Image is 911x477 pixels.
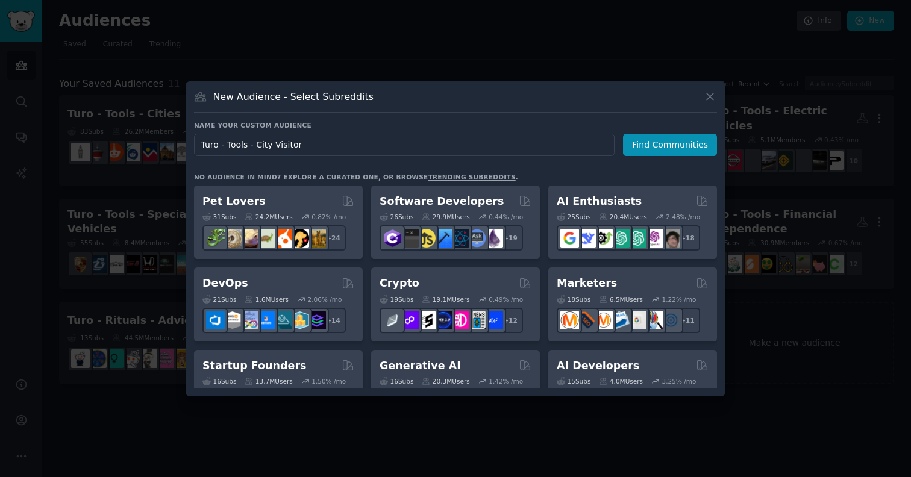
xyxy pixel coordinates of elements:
div: No audience in mind? Explore a curated one, or browse . [194,173,518,181]
img: content_marketing [560,311,579,329]
div: + 12 [498,308,523,333]
div: 1.50 % /mo [311,377,346,385]
img: AItoolsCatalog [594,229,613,248]
div: + 11 [675,308,700,333]
div: 13.7M Users [245,377,292,385]
div: 20.4M Users [599,213,646,221]
div: 16 Sub s [380,377,413,385]
img: ethstaker [417,311,436,329]
div: 0.82 % /mo [311,213,346,221]
img: PetAdvice [290,229,309,248]
img: bigseo [577,311,596,329]
img: ethfinance [383,311,402,329]
img: DevOpsLinks [257,311,275,329]
img: AskComputerScience [468,229,486,248]
div: 1.22 % /mo [662,295,697,304]
img: azuredevops [206,311,225,329]
img: AskMarketing [594,311,613,329]
div: 19 Sub s [380,295,413,304]
h3: Name your custom audience [194,121,717,129]
img: chatgpt_prompts_ [628,229,646,248]
div: 0.49 % /mo [489,295,523,304]
div: 6.5M Users [599,295,643,304]
h2: Crypto [380,276,419,291]
img: platformengineering [274,311,292,329]
div: 2.48 % /mo [666,213,700,221]
img: Emailmarketing [611,311,630,329]
h2: Generative AI [380,358,461,373]
img: iOSProgramming [434,229,452,248]
img: aws_cdk [290,311,309,329]
img: learnjavascript [417,229,436,248]
img: OnlineMarketing [662,311,680,329]
div: 1.42 % /mo [489,377,523,385]
h2: Pet Lovers [202,194,266,209]
input: Pick a short name, like "Digital Marketers" or "Movie-Goers" [194,134,615,156]
img: 0xPolygon [400,311,419,329]
img: googleads [628,311,646,329]
div: 19.1M Users [422,295,469,304]
div: 20.3M Users [422,377,469,385]
img: herpetology [206,229,225,248]
img: AWS_Certified_Experts [223,311,242,329]
img: defiblockchain [451,311,469,329]
img: CryptoNews [468,311,486,329]
div: + 18 [675,225,700,251]
div: 25 Sub s [557,213,590,221]
h2: AI Enthusiasts [557,194,642,209]
button: Find Communities [623,134,717,156]
img: PlatformEngineers [307,311,326,329]
img: cockatiel [274,229,292,248]
h2: AI Developers [557,358,639,373]
div: 26 Sub s [380,213,413,221]
h2: DevOps [202,276,248,291]
h3: New Audience - Select Subreddits [213,90,374,103]
img: defi_ [484,311,503,329]
div: 1.6M Users [245,295,289,304]
h2: Software Developers [380,194,504,209]
img: turtle [257,229,275,248]
img: GoogleGeminiAI [560,229,579,248]
img: OpenAIDev [645,229,663,248]
a: trending subreddits [428,173,515,181]
img: web3 [434,311,452,329]
h2: Marketers [557,276,617,291]
img: ballpython [223,229,242,248]
div: 0.44 % /mo [489,213,523,221]
div: 24.2M Users [245,213,292,221]
img: ArtificalIntelligence [662,229,680,248]
div: + 24 [321,225,346,251]
div: 18 Sub s [557,295,590,304]
img: Docker_DevOps [240,311,258,329]
div: + 14 [321,308,346,333]
img: leopardgeckos [240,229,258,248]
h2: Startup Founders [202,358,306,373]
div: + 19 [498,225,523,251]
img: reactnative [451,229,469,248]
div: 2.06 % /mo [308,295,342,304]
div: 21 Sub s [202,295,236,304]
img: MarketingResearch [645,311,663,329]
img: dogbreed [307,229,326,248]
div: 3.25 % /mo [662,377,697,385]
div: 31 Sub s [202,213,236,221]
img: DeepSeek [577,229,596,248]
div: 16 Sub s [202,377,236,385]
img: chatgpt_promptDesign [611,229,630,248]
div: 15 Sub s [557,377,590,385]
img: software [400,229,419,248]
div: 29.9M Users [422,213,469,221]
img: csharp [383,229,402,248]
div: 4.0M Users [599,377,643,385]
img: elixir [484,229,503,248]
